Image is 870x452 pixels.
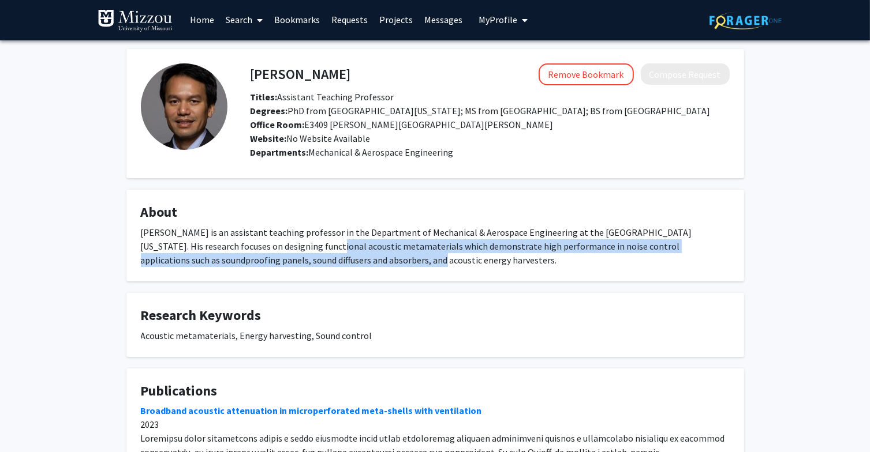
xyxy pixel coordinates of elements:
button: Compose Request to Huy Nguyen [641,63,730,85]
h4: About [141,204,730,221]
button: Remove Bookmark [539,63,634,85]
b: Departments: [251,146,309,158]
div: [PERSON_NAME] is an assistant teaching professor in the Department of Mechanical & Aerospace Engi... [141,225,730,267]
div: Acoustic metamaterials, Energy harvesting, Sound control [141,329,730,342]
h4: Research Keywords [141,307,730,324]
img: ForagerOne Logo [710,12,782,29]
span: E3409 [PERSON_NAME][GEOGRAPHIC_DATA][PERSON_NAME] [251,119,554,130]
span: My Profile [479,14,517,25]
b: Titles: [251,91,278,103]
h4: Publications [141,383,730,400]
a: Broadband acoustic attenuation in microperforated meta-shells with ventilation [141,405,482,416]
h4: [PERSON_NAME] [251,63,351,85]
b: Website: [251,133,287,144]
b: Office Room: [251,119,305,130]
span: No Website Available [251,133,371,144]
img: University of Missouri Logo [98,9,173,32]
span: Assistant Teaching Professor [251,91,394,103]
span: Mechanical & Aerospace Engineering [309,146,454,158]
iframe: Chat [9,400,49,443]
img: Profile Picture [141,63,227,150]
b: Degrees: [251,105,288,116]
span: PhD from [GEOGRAPHIC_DATA][US_STATE]; MS from [GEOGRAPHIC_DATA]; BS from [GEOGRAPHIC_DATA] [251,105,711,116]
